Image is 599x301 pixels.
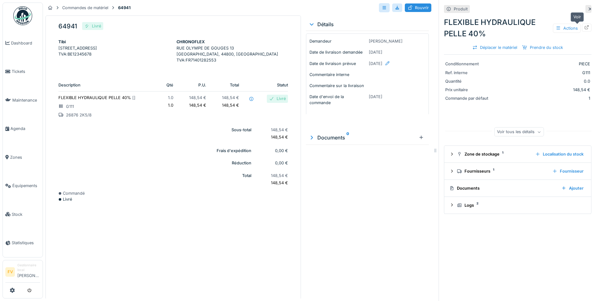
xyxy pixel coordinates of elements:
[58,145,256,157] th: Frais d'expédition
[369,49,425,55] p: [DATE]
[550,167,586,175] div: Fournisseur
[445,70,493,76] div: Ref. interne
[495,78,590,84] div: 0.0
[58,45,170,51] p: [STREET_ADDRESS]
[346,134,349,141] sup: 0
[309,38,366,44] p: Demandeur
[447,148,589,160] summary: Zone de stockage1Localisation du stock
[3,172,43,200] a: Équipements
[10,154,40,160] span: Zones
[10,126,40,132] span: Agenda
[277,96,286,102] div: Livré
[58,169,256,190] th: Total
[308,21,426,28] div: Détails
[405,3,431,12] div: Rouvrir
[533,150,586,158] div: Localisation du stock
[495,61,590,67] div: PIECE
[216,102,239,108] p: 148,54 €
[445,78,493,84] div: Quantité
[445,87,493,93] div: Prix unitaire
[457,202,584,208] div: Logs
[177,39,288,45] div: CHRONOFLEX
[3,115,43,143] a: Agenda
[5,267,15,277] li: FV
[571,12,584,21] div: Voir
[58,196,288,202] div: Livré
[520,43,566,52] div: Prendre du stock
[308,134,416,141] div: Documents
[447,199,589,211] summary: Logs2
[132,95,135,100] span: [ ]
[309,49,366,55] p: Date de livraison demandée
[470,43,520,52] div: Déplacer le matériel
[58,51,170,57] p: TVA : BE12345678
[553,24,581,33] div: Actions
[58,95,153,101] p: FLEXIBLE HYDRAULIQUE PELLE 40%
[369,94,425,106] p: [DATE]
[58,103,153,109] p: G111
[3,86,43,115] a: Maintenance
[158,79,178,91] th: Qté
[183,95,206,101] p: 148,54 €
[177,45,288,57] p: RUE OLYMPE DE GOUGES 13 [GEOGRAPHIC_DATA], 44800, [GEOGRAPHIC_DATA]
[559,184,586,192] div: Ajouter
[58,79,158,91] th: Description
[309,72,366,78] p: Commentaire interne
[309,83,366,89] p: Commentaire sur la livraison
[309,61,366,67] p: Date de livraison prévue
[261,134,288,140] p: 148,54 €
[17,263,40,273] div: Gestionnaire local
[445,61,493,67] div: Conditionnement
[183,102,206,108] p: 148,54 €
[58,112,153,118] p: 26876 2K5/8
[58,124,256,145] th: Sous-total
[494,127,544,137] div: Voir tous les détails
[495,95,590,101] div: 1
[5,263,40,283] a: FV Gestionnaire local[PERSON_NAME]
[457,168,547,174] div: Fournisseurs
[495,87,590,93] div: 148,54 €
[369,61,425,72] div: [DATE]
[256,79,288,91] th: Statut
[163,102,173,108] p: 1.0
[92,23,101,29] div: Livré
[11,40,40,46] span: Dashboard
[3,143,43,172] a: Zones
[12,240,40,246] span: Statistiques
[444,17,591,39] div: FLEXIBLE HYDRAULIQUE PELLE 40%
[12,183,40,189] span: Équipements
[58,190,288,196] div: Commandé
[13,6,32,25] img: Badge_color-CXgf-gQk.svg
[3,229,43,257] a: Statistiques
[309,94,366,106] p: Date d'envoi de la commande
[457,151,530,157] div: Zone de stockage
[447,182,589,194] summary: DocumentsAjouter
[58,39,170,45] div: Tibi
[3,29,43,57] a: Dashboard
[216,95,239,101] p: 148,54 €
[261,173,288,179] p: 148,54 €
[449,185,556,191] div: Documents
[116,5,133,11] strong: 64941
[163,95,173,101] p: 1.0
[178,79,211,91] th: P.U.
[256,145,288,157] td: 0,00 €
[3,200,43,229] a: Stock
[495,70,590,76] div: G111
[12,211,40,217] span: Stock
[177,57,288,63] p: TVA : FR71401282553
[211,79,244,91] th: Total
[369,38,425,44] p: [PERSON_NAME]
[256,157,288,169] td: 0,00 €
[58,157,256,169] th: Réduction
[58,22,77,30] h5: 64941
[445,95,493,101] div: Commande par défaut
[261,180,288,186] p: 148,54 €
[62,5,108,11] div: Commandes de matériel
[12,97,40,103] span: Maintenance
[17,263,40,281] li: [PERSON_NAME]
[261,127,288,133] p: 148,54 €
[454,6,468,12] div: Produit
[3,57,43,86] a: Tickets
[12,68,40,74] span: Tickets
